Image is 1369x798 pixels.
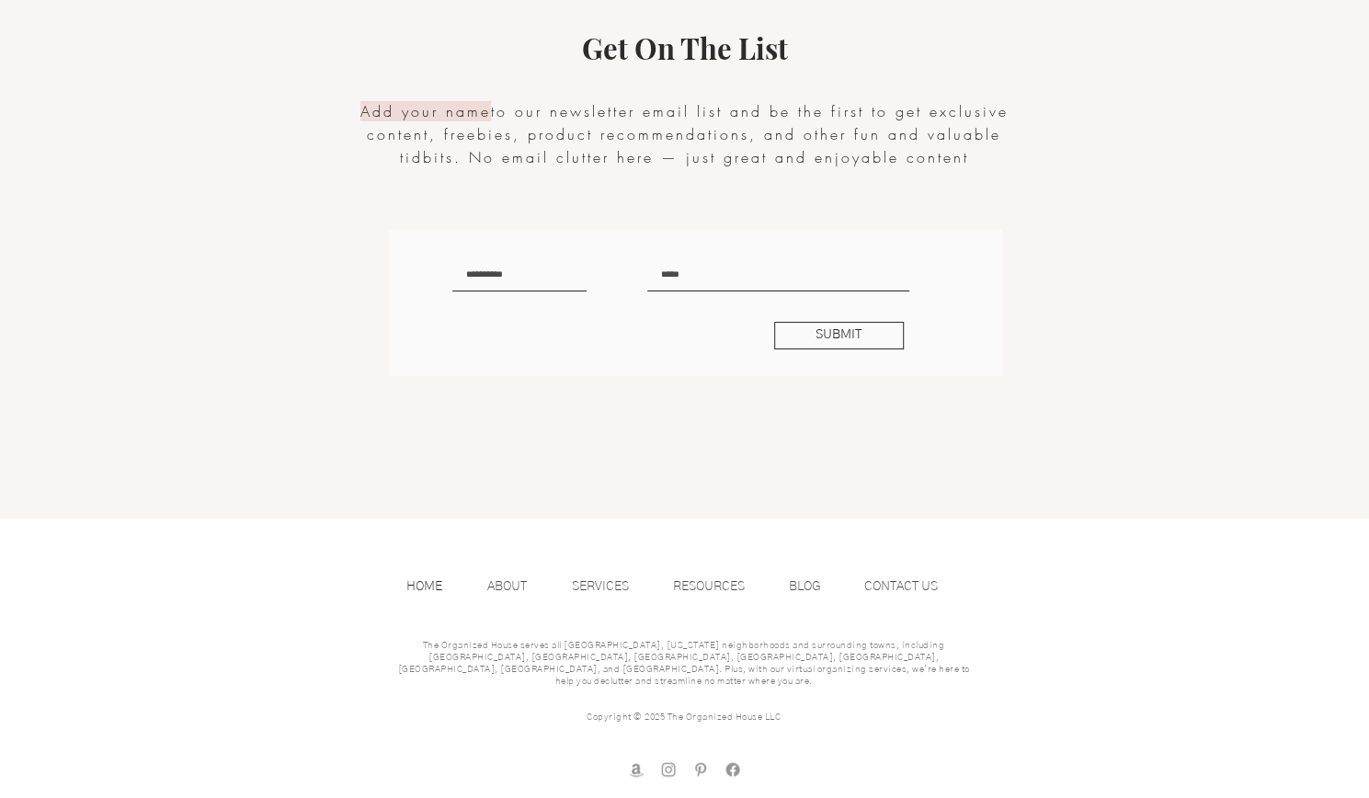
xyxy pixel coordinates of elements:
[397,573,451,600] p: HOME
[582,28,788,67] span: Get On The List
[774,322,904,349] button: SUBMIT
[563,573,638,600] p: SERVICES
[563,573,664,600] a: SERVICES
[478,573,536,600] p: ABOUT
[855,573,947,600] p: CONTACT US
[627,760,742,779] ul: Social Bar
[478,573,563,600] a: ABOUT
[587,712,781,722] span: Copyright © 2025 The Organized House LLC
[780,573,855,600] a: BLOG
[724,760,742,779] img: facebook
[397,573,478,600] a: HOME
[627,760,645,779] img: amazon store front
[780,573,830,600] p: BLOG
[360,101,1009,167] span: to our newsletter email list and be the first to get exclusive content, freebies, product recomme...
[664,573,754,600] p: RESOURCES
[360,101,491,121] span: Add your name
[816,326,861,345] span: SUBMIT
[691,760,710,779] img: Pinterest
[664,573,780,600] a: RESOURCES
[398,641,970,686] span: The Organized House serves all [GEOGRAPHIC_DATA], [US_STATE] neighborhoods and surrounding towns,...
[659,760,678,779] img: Instagram
[397,573,973,600] nav: Site
[855,573,973,600] a: CONTACT US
